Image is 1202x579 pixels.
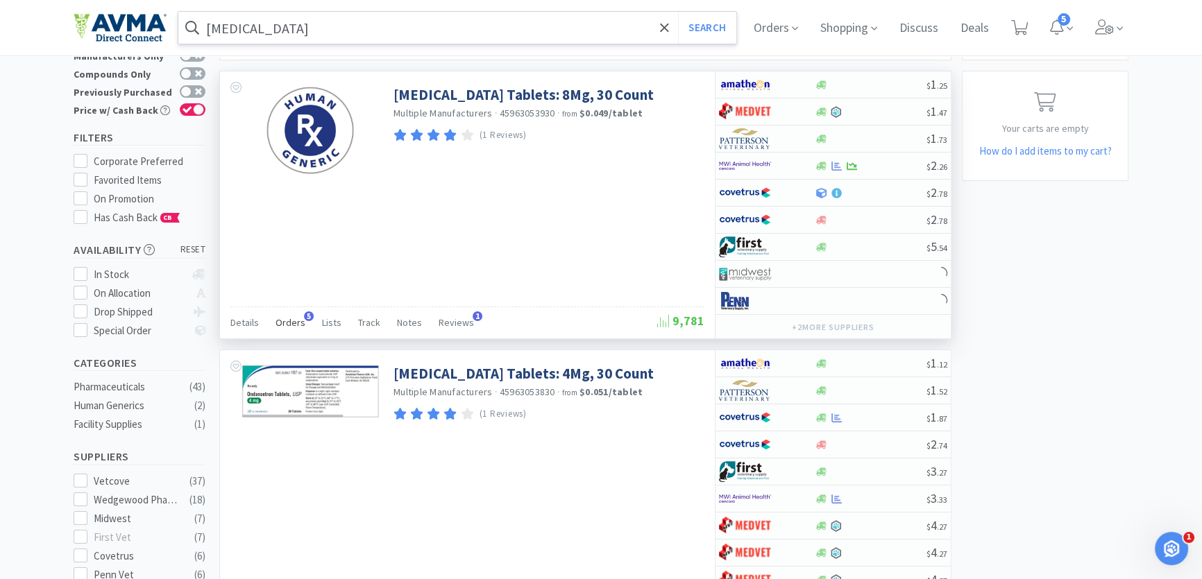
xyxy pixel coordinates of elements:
span: 3 [926,463,947,479]
img: e1133ece90fa4a959c5ae41b0808c578_9.png [719,291,771,311]
span: 5 [304,311,314,321]
span: . 78 [937,216,947,226]
span: 1 [926,409,947,425]
span: 1 [926,103,947,119]
span: 5 [926,239,947,254]
span: $ [926,521,931,532]
div: On Promotion [94,191,206,207]
span: . 78 [937,189,947,199]
a: [MEDICAL_DATA] Tablets: 8Mg, 30 Count [393,85,654,104]
img: f6b2451649754179b5b4e0c70c3f7cb0_2.png [719,155,771,176]
span: $ [926,107,931,118]
img: 67d67680309e4a0bb49a5ff0391dcc42_6.png [719,461,771,482]
div: Manufacturers Only [74,49,173,61]
div: ( 7 ) [194,510,205,527]
img: 67d67680309e4a0bb49a5ff0391dcc42_6.png [719,236,771,257]
span: 1 [473,311,482,321]
img: 77fca1acd8b6420a9015268ca798ef17_1.png [719,434,771,455]
a: Deals [955,22,994,35]
span: 2 [926,211,947,227]
strong: $0.051 / tablet [579,386,643,398]
div: Pharmaceuticals [74,379,186,395]
div: ( 1 ) [194,416,205,433]
img: 8e6a527c027c454aba0b4be241564d96_712280.png [241,364,380,418]
span: $ [926,243,931,253]
span: . 27 [937,548,947,559]
div: Vetcove [94,473,180,490]
span: . 25 [937,80,947,91]
span: · [557,386,560,398]
img: 77fca1acd8b6420a9015268ca798ef17_1.png [719,209,771,230]
h5: Filters [74,130,205,146]
span: Details [230,316,259,329]
div: Wedgewood Pharmacy [94,492,180,508]
span: . 12 [937,359,947,370]
img: 3331a67d23dc422aa21b1ec98afbf632_11.png [719,353,771,374]
span: from [562,388,577,397]
a: Multiple Manufacturers [393,386,493,398]
div: First Vet [94,529,180,546]
iframe: Intercom live chat [1155,532,1188,565]
span: . 27 [937,467,947,478]
div: Facility Supplies [74,416,186,433]
span: . 54 [937,243,947,253]
div: Covetrus [94,548,180,564]
span: . 33 [937,494,947,505]
div: In Stock [94,266,186,283]
div: ( 2 ) [194,397,205,414]
img: bdd3c0f4347043b9a893056ed883a29a_120.png [719,515,771,536]
div: ( 18 ) [189,492,205,508]
span: reset [180,243,206,257]
span: CB [161,214,175,222]
span: $ [926,413,931,424]
div: Compounds Only [74,67,173,79]
span: Has Cash Back [94,211,180,224]
p: (1 Reviews) [480,128,527,143]
span: 9,781 [657,313,704,329]
span: $ [926,135,931,145]
span: 1 [1183,532,1194,543]
img: f6b2451649754179b5b4e0c70c3f7cb0_2.png [719,488,771,509]
span: $ [926,386,931,397]
span: $ [926,494,931,505]
span: 2 [926,436,947,452]
span: . 74 [937,440,947,451]
h5: Suppliers [74,449,205,465]
span: Orders [276,316,305,329]
div: Human Generics [74,397,186,414]
span: $ [926,216,931,226]
img: e4e33dab9f054f5782a47901c742baa9_102.png [74,13,167,42]
span: Lists [322,316,341,329]
a: Discuss [894,22,944,35]
p: (1 Reviews) [480,407,527,422]
img: 77fca1acd8b6420a9015268ca798ef17_1.png [719,182,771,203]
img: 2773428f1c0f431e838030738c5fda7b_165370.png [265,85,355,175]
img: bdd3c0f4347043b9a893056ed883a29a_120.png [719,101,771,122]
div: Price w/ Cash Back [74,103,173,115]
span: · [557,107,560,119]
img: f5e969b455434c6296c6d81ef179fa71_3.png [719,380,771,401]
div: ( 43 ) [189,379,205,395]
span: 5 [1058,13,1070,26]
a: Multiple Manufacturers [393,107,493,119]
span: Notes [397,316,422,329]
span: . 73 [937,135,947,145]
div: Drop Shipped [94,304,186,320]
div: Previously Purchased [74,85,173,97]
span: $ [926,359,931,370]
span: 2 [926,157,947,173]
span: $ [926,80,931,91]
div: On Allocation [94,285,186,302]
img: 4dd14cff54a648ac9e977f0c5da9bc2e_5.png [719,263,771,284]
span: 1 [926,355,947,371]
h5: Categories [74,355,205,371]
span: . 27 [937,521,947,532]
img: f5e969b455434c6296c6d81ef179fa71_3.png [719,128,771,149]
span: $ [926,548,931,559]
img: 77fca1acd8b6420a9015268ca798ef17_1.png [719,407,771,428]
span: . 87 [937,413,947,424]
span: 4 [926,517,947,533]
span: 1 [926,130,947,146]
input: Search by item, sku, manufacturer, ingredient, size... [178,12,736,44]
h5: How do I add items to my cart? [963,143,1128,159]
